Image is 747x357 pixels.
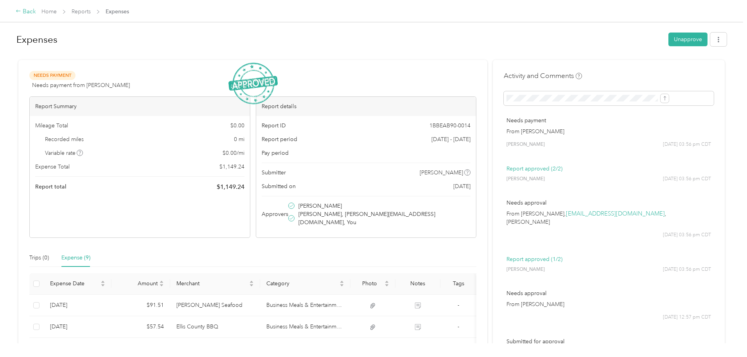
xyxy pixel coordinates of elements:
[234,135,244,143] span: 0 mi
[260,316,350,338] td: Business Meals & Entertainment
[61,254,90,262] div: Expense (9)
[506,255,711,263] p: Report approved (1/2)
[506,210,711,226] p: From [PERSON_NAME], , [PERSON_NAME]
[298,210,469,227] span: [PERSON_NAME], [PERSON_NAME][EMAIL_ADDRESS][DOMAIN_NAME], You
[506,266,545,273] span: [PERSON_NAME]
[395,273,440,295] th: Notes
[663,266,711,273] span: [DATE] 03:56 pm CDT
[101,279,105,284] span: caret-up
[16,30,663,49] h1: Expenses
[506,289,711,297] p: Needs approval
[339,283,344,288] span: caret-down
[384,279,389,284] span: caret-up
[170,295,260,316] td: Atkins Seafood
[506,127,711,136] p: From [PERSON_NAME]
[111,295,170,316] td: $91.51
[663,141,711,148] span: [DATE] 03:56 pm CDT
[663,314,711,321] span: [DATE] 12:57 pm CDT
[72,8,91,15] a: Reports
[41,8,57,15] a: Home
[16,7,36,16] div: Back
[506,199,711,207] p: Needs approval
[440,273,476,295] th: Tags
[357,280,383,287] span: Photo
[429,121,470,130] span: 1BBEAB90-0014
[668,33,707,46] button: Unapprove
[101,283,105,288] span: caret-down
[703,313,747,357] iframe: Everlance-gr Chat Button Frame
[176,280,248,287] span: Merchant
[447,280,470,287] div: Tags
[663,232,711,239] span: [DATE] 03:56 pm CDT
[223,149,244,157] span: $ 0.00 / mi
[230,121,244,130] span: $ 0.00
[35,163,70,171] span: Expense Total
[420,169,463,177] span: [PERSON_NAME]
[506,176,545,183] span: [PERSON_NAME]
[45,149,83,157] span: Variable rate
[262,121,286,130] span: Report ID
[170,273,260,295] th: Merchant
[262,210,288,218] span: Approvers
[159,283,164,288] span: caret-down
[262,135,297,143] span: Report period
[256,97,476,116] div: Report details
[170,316,260,338] td: Ellis County BBQ
[384,283,389,288] span: caret-down
[506,337,711,346] p: Submitted for approval
[566,210,665,217] a: [EMAIL_ADDRESS][DOMAIN_NAME]
[228,63,278,105] img: ApprovedStamp
[45,135,84,143] span: Recorded miles
[506,116,711,125] p: Needs payment
[118,280,158,287] span: Amount
[219,163,244,171] span: $ 1,149.24
[506,141,545,148] span: [PERSON_NAME]
[440,295,476,316] td: -
[663,176,711,183] span: [DATE] 03:56 pm CDT
[262,149,289,157] span: Pay period
[111,316,170,338] td: $57.54
[44,273,111,295] th: Expense Date
[50,280,99,287] span: Expense Date
[29,254,49,262] div: Trips (0)
[453,182,470,190] span: [DATE]
[260,295,350,316] td: Business Meals & Entertainment
[458,302,459,308] span: -
[249,283,254,288] span: caret-down
[44,295,111,316] td: 4-25-2025
[339,279,344,284] span: caret-up
[298,202,342,210] span: [PERSON_NAME]
[159,279,164,284] span: caret-up
[262,169,286,177] span: Submitter
[35,183,66,191] span: Report total
[262,182,296,190] span: Submitted on
[111,273,170,295] th: Amount
[106,7,129,16] span: Expenses
[440,316,476,338] td: -
[504,71,582,81] h4: Activity and Comments
[458,323,459,330] span: -
[32,81,130,89] span: Needs payment from [PERSON_NAME]
[266,280,338,287] span: Category
[30,97,250,116] div: Report Summary
[35,121,68,130] span: Mileage Total
[506,300,711,308] p: From [PERSON_NAME]
[506,165,711,173] p: Report approved (2/2)
[29,71,75,80] span: Needs Payment
[44,316,111,338] td: 4-25-2025
[260,273,350,295] th: Category
[431,135,470,143] span: [DATE] - [DATE]
[249,279,254,284] span: caret-up
[350,273,395,295] th: Photo
[217,182,244,192] span: $ 1,149.24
